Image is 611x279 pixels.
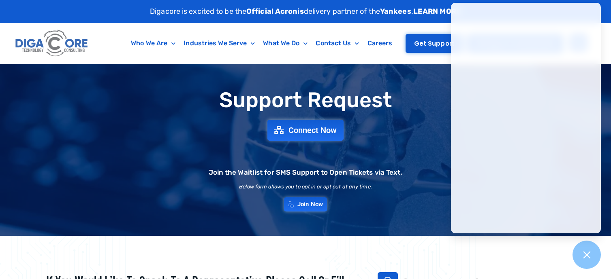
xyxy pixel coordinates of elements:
[13,27,90,60] img: Digacore logo 1
[123,34,401,53] nav: Menu
[239,184,372,189] h2: Below form allows you to opt in or opt out at any time.
[413,7,461,16] a: LEARN MORE
[179,34,259,53] a: Industries We Serve
[312,34,363,53] a: Contact Us
[363,34,397,53] a: Careers
[406,34,463,53] a: Get Support
[451,3,601,233] iframe: Chatgenie Messenger
[209,169,403,176] h2: Join the Waitlist for SMS Support to Open Tickets via Text.
[267,120,343,141] a: Connect Now
[414,40,455,46] span: Get Support
[297,201,323,207] span: Join Now
[127,34,179,53] a: Who We Are
[150,6,461,17] p: Digacore is excited to be the delivery partner of the .
[288,126,337,134] span: Connect Now
[246,7,304,16] strong: Official Acronis
[259,34,312,53] a: What We Do
[284,197,327,211] a: Join Now
[380,7,411,16] strong: Yankees
[26,89,585,112] h1: Support Request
